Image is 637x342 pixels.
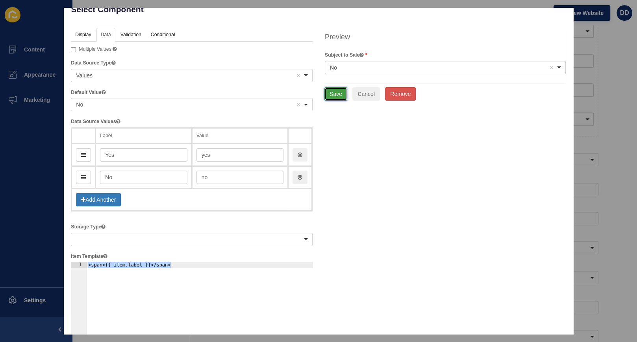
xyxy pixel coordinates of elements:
[330,64,337,71] span: No
[76,193,121,206] button: Add Another
[71,262,87,268] div: 1
[385,87,416,101] button: Remove
[294,101,302,108] button: Remove item: 'no'
[96,128,192,144] th: Label
[71,118,120,125] label: Data Source Values
[71,59,116,66] label: Data Source Type
[76,72,93,79] span: Values
[71,89,106,96] label: Default Value
[96,28,115,42] a: Data
[71,253,107,260] label: Item Template
[352,87,380,101] button: Cancel
[548,64,556,72] button: Remove item: 'no'
[325,32,566,42] h4: Preview
[325,51,367,59] label: Subject to Sale
[71,223,106,230] label: Storage Type
[79,46,111,52] span: Multiple Values
[324,87,347,101] button: Save
[116,28,146,42] a: Validation
[192,128,288,144] th: Value
[76,101,83,108] span: No
[71,47,76,52] input: Multiple Values
[146,28,180,42] a: Conditional
[71,28,95,42] a: Display
[294,72,302,79] button: Remove item: 'values'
